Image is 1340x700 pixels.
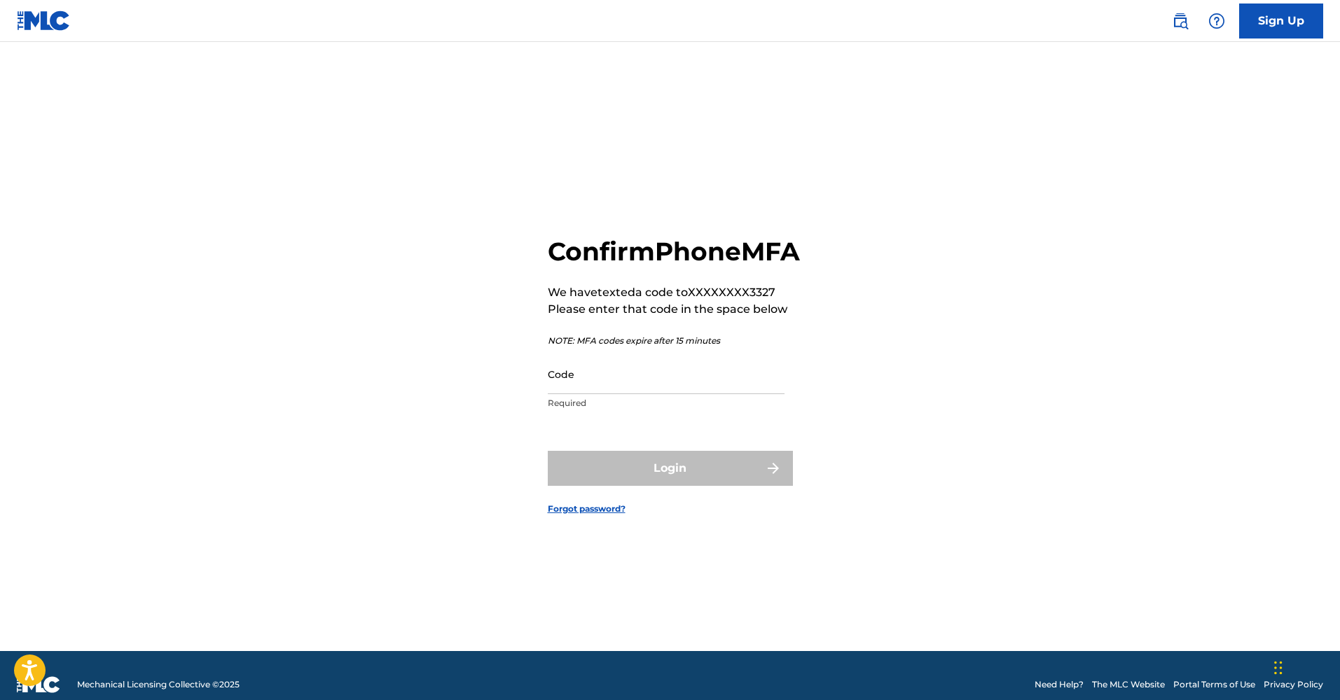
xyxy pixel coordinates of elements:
img: search [1172,13,1189,29]
a: Need Help? [1035,678,1084,691]
div: Help [1203,7,1231,35]
h2: Confirm Phone MFA [548,236,800,267]
a: The MLC Website [1092,678,1165,691]
img: logo [17,676,60,693]
p: Please enter that code in the space below [548,301,800,318]
span: Mechanical Licensing Collective © 2025 [77,678,240,691]
a: Sign Up [1239,3,1323,38]
p: We have texted a code to XXXXXXXX3327 [548,284,800,301]
a: Portal Terms of Use [1173,678,1255,691]
p: NOTE: MFA codes expire after 15 minutes [548,335,800,347]
iframe: Chat Widget [1270,633,1340,700]
img: help [1208,13,1225,29]
div: Drag [1274,647,1283,689]
img: MLC Logo [17,10,71,31]
a: Privacy Policy [1264,678,1323,691]
a: Forgot password? [548,503,626,515]
a: Public Search [1166,7,1194,35]
p: Required [548,397,785,409]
